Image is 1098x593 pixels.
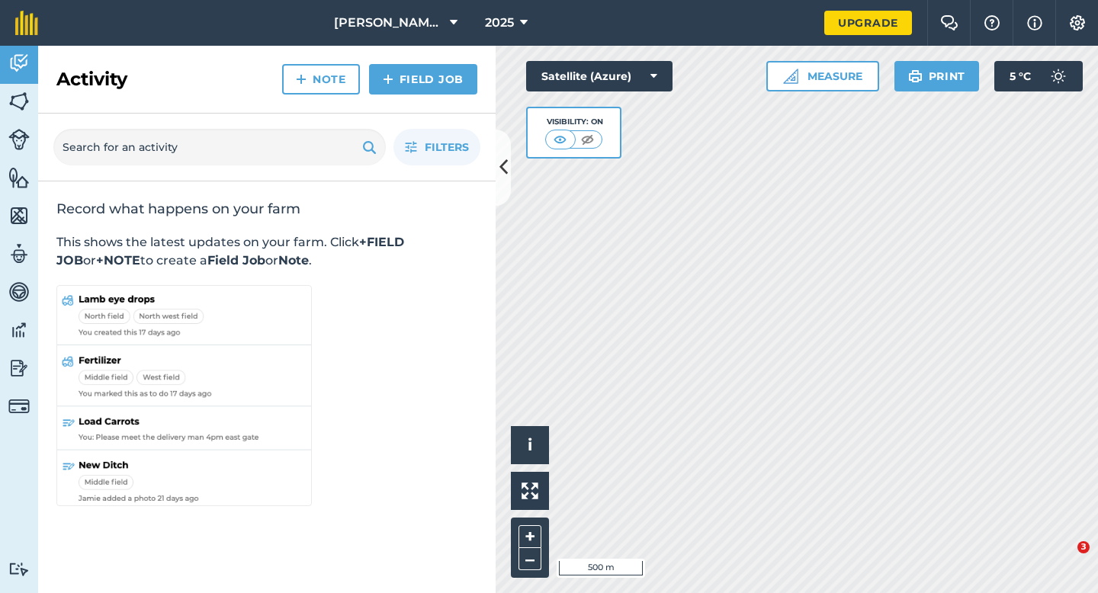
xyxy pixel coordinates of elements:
[8,52,30,75] img: svg+xml;base64,PD94bWwgdmVyc2lvbj0iMS4wIiBlbmNvZGluZz0idXRmLTgiPz4KPCEtLSBHZW5lcmF0b3I6IEFkb2JlIE...
[824,11,912,35] a: Upgrade
[296,70,307,88] img: svg+xml;base64,PHN2ZyB4bWxucz0iaHR0cDovL3d3dy53My5vcmcvMjAwMC9zdmciIHdpZHRoPSIxNCIgaGVpZ2h0PSIyNC...
[56,200,477,218] h2: Record what happens on your farm
[369,64,477,95] a: Field Job
[522,482,538,499] img: Four arrows, one pointing top left, one top right, one bottom right and the last bottom left
[425,139,469,155] span: Filters
[278,253,309,268] strong: Note
[578,132,597,147] img: svg+xml;base64,PHN2ZyB4bWxucz0iaHR0cDovL3d3dy53My5vcmcvMjAwMC9zdmciIHdpZHRoPSI1MCIgaGVpZ2h0PSI0MC...
[551,132,570,147] img: svg+xml;base64,PHN2ZyB4bWxucz0iaHR0cDovL3d3dy53My5vcmcvMjAwMC9zdmciIHdpZHRoPSI1MCIgaGVpZ2h0PSI0MC...
[1043,61,1074,91] img: svg+xml;base64,PD94bWwgdmVyc2lvbj0iMS4wIiBlbmNvZGluZz0idXRmLTgiPz4KPCEtLSBHZW5lcmF0b3I6IEFkb2JlIE...
[511,426,549,464] button: i
[8,357,30,380] img: svg+xml;base64,PD94bWwgdmVyc2lvbj0iMS4wIiBlbmNvZGluZz0idXRmLTgiPz4KPCEtLSBHZW5lcmF0b3I6IEFkb2JlIE...
[393,129,480,165] button: Filters
[8,562,30,576] img: svg+xml;base64,PD94bWwgdmVyc2lvbj0iMS4wIiBlbmNvZGluZz0idXRmLTgiPz4KPCEtLSBHZW5lcmF0b3I6IEFkb2JlIE...
[362,138,377,156] img: svg+xml;base64,PHN2ZyB4bWxucz0iaHR0cDovL3d3dy53My5vcmcvMjAwMC9zdmciIHdpZHRoPSIxOSIgaGVpZ2h0PSIyNC...
[766,61,879,91] button: Measure
[983,15,1001,30] img: A question mark icon
[8,319,30,341] img: svg+xml;base64,PD94bWwgdmVyc2lvbj0iMS4wIiBlbmNvZGluZz0idXRmLTgiPz4KPCEtLSBHZW5lcmF0b3I6IEFkb2JlIE...
[8,396,30,417] img: svg+xml;base64,PD94bWwgdmVyc2lvbj0iMS4wIiBlbmNvZGluZz0idXRmLTgiPz4KPCEtLSBHZW5lcmF0b3I6IEFkb2JlIE...
[8,204,30,227] img: svg+xml;base64,PHN2ZyB4bWxucz0iaHR0cDovL3d3dy53My5vcmcvMjAwMC9zdmciIHdpZHRoPSI1NiIgaGVpZ2h0PSI2MC...
[8,280,30,303] img: svg+xml;base64,PD94bWwgdmVyc2lvbj0iMS4wIiBlbmNvZGluZz0idXRmLTgiPz4KPCEtLSBHZW5lcmF0b3I6IEFkb2JlIE...
[526,61,673,91] button: Satellite (Azure)
[518,548,541,570] button: –
[8,129,30,150] img: svg+xml;base64,PD94bWwgdmVyc2lvbj0iMS4wIiBlbmNvZGluZz0idXRmLTgiPz4KPCEtLSBHZW5lcmF0b3I6IEFkb2JlIE...
[15,11,38,35] img: fieldmargin Logo
[282,64,360,95] a: Note
[383,70,393,88] img: svg+xml;base64,PHN2ZyB4bWxucz0iaHR0cDovL3d3dy53My5vcmcvMjAwMC9zdmciIHdpZHRoPSIxNCIgaGVpZ2h0PSIyNC...
[8,242,30,265] img: svg+xml;base64,PD94bWwgdmVyc2lvbj0iMS4wIiBlbmNvZGluZz0idXRmLTgiPz4KPCEtLSBHZW5lcmF0b3I6IEFkb2JlIE...
[783,69,798,84] img: Ruler icon
[96,253,140,268] strong: +NOTE
[1010,61,1031,91] span: 5 ° C
[334,14,444,32] span: [PERSON_NAME] Farming Partnership
[53,129,386,165] input: Search for an activity
[207,253,265,268] strong: Field Job
[528,435,532,454] span: i
[8,166,30,189] img: svg+xml;base64,PHN2ZyB4bWxucz0iaHR0cDovL3d3dy53My5vcmcvMjAwMC9zdmciIHdpZHRoPSI1NiIgaGVpZ2h0PSI2MC...
[545,116,603,128] div: Visibility: On
[1027,14,1042,32] img: svg+xml;base64,PHN2ZyB4bWxucz0iaHR0cDovL3d3dy53My5vcmcvMjAwMC9zdmciIHdpZHRoPSIxNyIgaGVpZ2h0PSIxNy...
[908,67,923,85] img: svg+xml;base64,PHN2ZyB4bWxucz0iaHR0cDovL3d3dy53My5vcmcvMjAwMC9zdmciIHdpZHRoPSIxOSIgaGVpZ2h0PSIyNC...
[518,525,541,548] button: +
[1077,541,1090,553] span: 3
[1046,541,1083,578] iframe: Intercom live chat
[56,233,477,270] p: This shows the latest updates on your farm. Click or to create a or .
[994,61,1083,91] button: 5 °C
[56,67,127,91] h2: Activity
[894,61,980,91] button: Print
[485,14,514,32] span: 2025
[940,15,958,30] img: Two speech bubbles overlapping with the left bubble in the forefront
[1068,15,1087,30] img: A cog icon
[8,90,30,113] img: svg+xml;base64,PHN2ZyB4bWxucz0iaHR0cDovL3d3dy53My5vcmcvMjAwMC9zdmciIHdpZHRoPSI1NiIgaGVpZ2h0PSI2MC...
